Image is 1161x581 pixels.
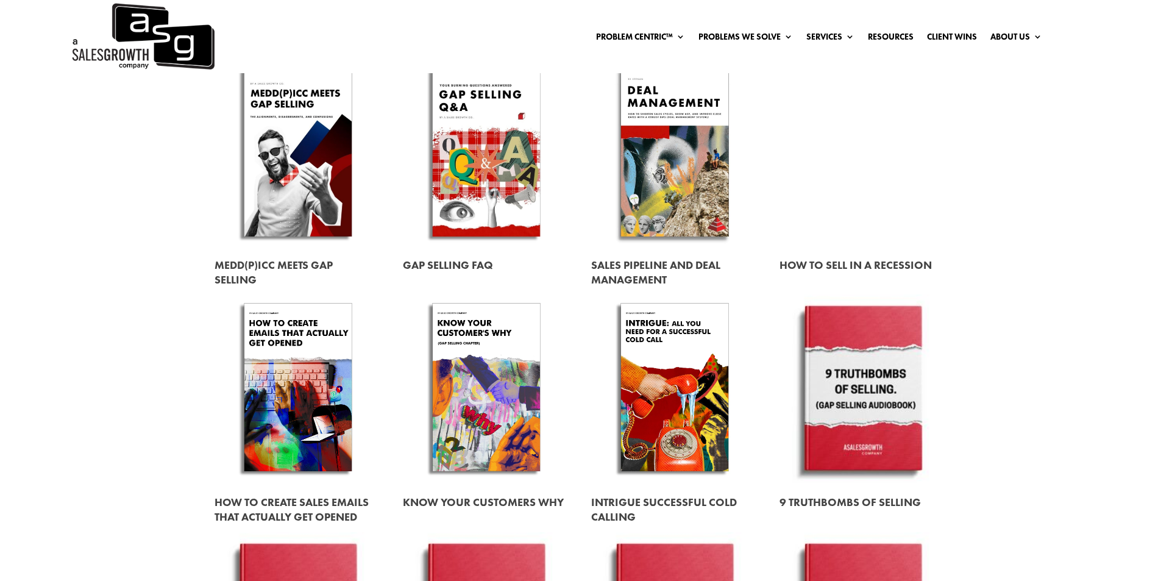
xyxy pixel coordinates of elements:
a: About Us [990,32,1042,46]
a: Services [806,32,854,46]
a: Resources [868,32,914,46]
a: Problems We Solve [698,32,793,46]
a: Problem Centric™ [596,32,685,46]
a: Client Wins [927,32,977,46]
